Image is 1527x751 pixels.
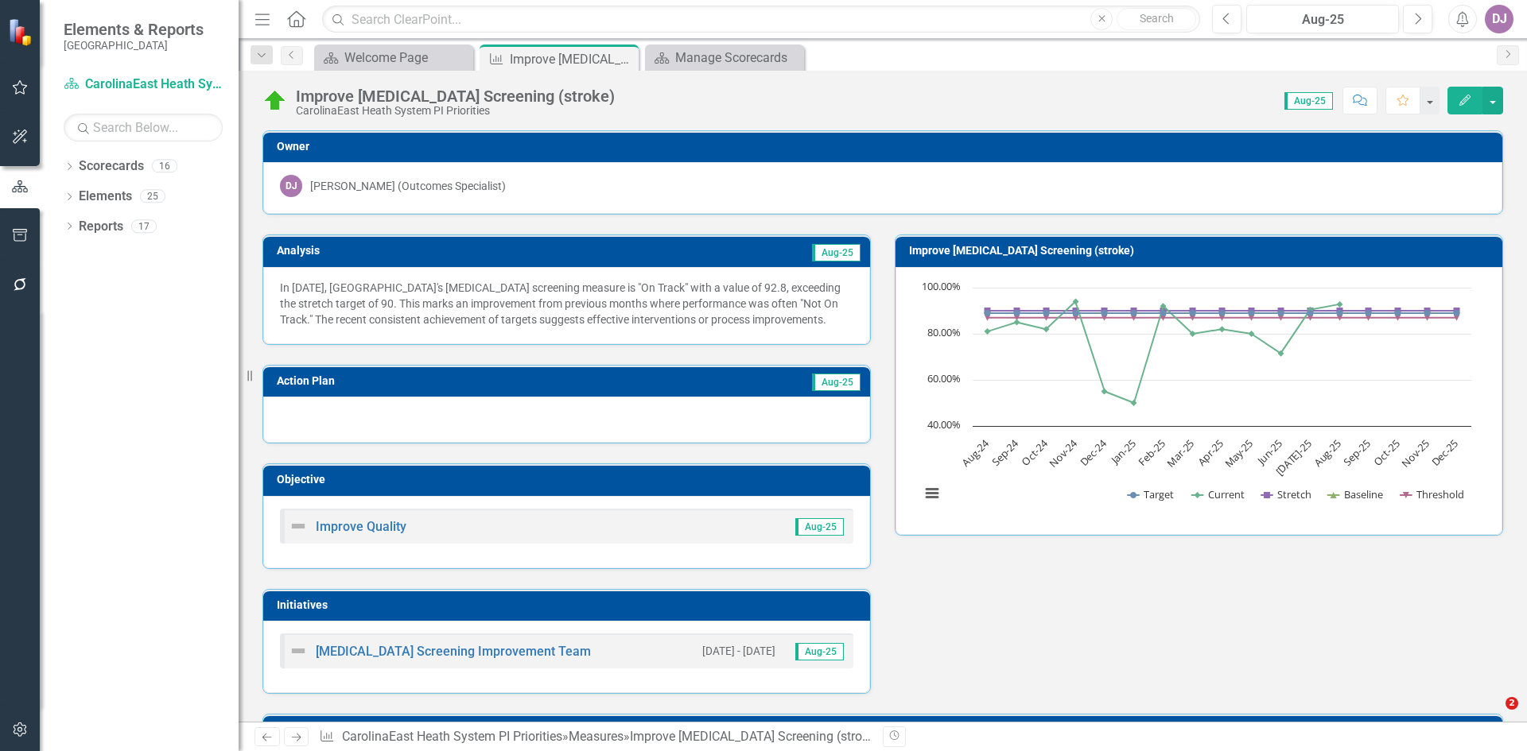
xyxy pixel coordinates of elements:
[1424,310,1431,316] path: Nov-25, 89. Target.
[1043,326,1050,332] path: Oct-24, 82. Current.
[927,371,961,385] text: 60.00%
[79,157,144,176] a: Scorecards
[1195,436,1226,468] text: Apr-25
[1077,436,1110,469] text: Dec-24
[296,105,615,117] div: CarolinaEast Heath System PI Priorities
[1253,436,1285,468] text: Jun-25
[316,644,591,659] a: [MEDICAL_DATA] Screening Improvement Team
[1284,92,1333,110] span: Aug-25
[1014,319,1020,325] path: Sep-24, 85. Current.
[1219,326,1226,332] path: Apr-25, 82. Current.
[1311,436,1344,470] text: Aug-25
[675,48,800,68] div: Manage Scorecards
[152,160,177,173] div: 16
[1222,436,1256,470] text: May-25
[921,482,943,505] button: View chart menu, Chart
[1370,436,1402,468] text: Oct-25
[1164,436,1197,470] text: Mar-25
[319,728,871,746] div: » »
[1160,310,1167,316] path: Feb-25, 89. Target.
[289,517,308,536] img: Not Defined
[1401,487,1464,501] button: Show Threshold
[812,374,861,391] span: Aug-25
[510,49,635,69] div: Improve [MEDICAL_DATA] Screening (stroke)
[277,375,591,387] h3: Action Plan
[318,48,469,68] a: Welcome Page
[958,436,992,469] text: Aug-24
[79,218,123,236] a: Reports
[1140,12,1174,25] span: Search
[277,245,547,257] h3: Analysis
[316,519,406,534] a: Improve Quality
[1190,331,1196,337] path: Mar-25, 80. Current.
[277,474,862,486] h3: Objective
[289,641,308,660] img: Not Defined
[1395,310,1401,316] path: Oct-25, 89. Target.
[1366,310,1372,316] path: Sep-25, 89. Target.
[927,325,961,339] text: 80.00%
[912,280,1479,518] svg: Interactive chart
[1506,697,1518,710] span: 2
[1043,310,1050,316] path: Oct-24, 89. Target.
[1073,298,1079,304] path: Nov-24, 94. Current.
[1219,310,1226,316] path: Apr-25, 89. Target.
[1261,487,1311,501] button: Show Stretch
[1160,303,1167,309] path: Feb-25, 92. Current.
[1473,697,1511,735] iframe: Intercom live chat
[296,87,615,105] div: Improve [MEDICAL_DATA] Screening (stroke)
[927,417,961,432] text: 40.00%
[1398,436,1432,470] text: Nov-25
[1046,436,1080,470] text: Nov-24
[922,279,961,293] text: 100.00%
[702,644,775,659] small: [DATE] - [DATE]
[280,280,853,327] p: In [DATE], [GEOGRAPHIC_DATA]'s [MEDICAL_DATA] screening measure is "On Track" with a value of 92....
[64,20,204,39] span: Elements & Reports
[280,175,302,197] div: DJ
[277,141,1494,153] h3: Owner
[79,188,132,206] a: Elements
[1117,8,1196,30] button: Search
[1131,400,1137,406] path: Jan-25, 50. Current.
[1107,436,1139,468] text: Jan-25
[1128,487,1175,501] button: Show Target
[1019,436,1051,468] text: Oct-24
[1014,310,1020,316] path: Sep-24, 89. Target.
[985,328,991,335] path: Aug-24, 81. Current.
[1073,310,1079,316] path: Nov-24, 89. Target.
[1252,10,1393,29] div: Aug-25
[1249,331,1255,337] path: May-25, 80. Current.
[1135,436,1168,469] text: Feb-25
[64,75,223,94] a: CarolinaEast Heath System PI Priorities
[310,178,506,194] div: [PERSON_NAME] (Outcomes Specialist)
[649,48,800,68] a: Manage Scorecards
[64,39,204,52] small: [GEOGRAPHIC_DATA]
[1102,388,1108,394] path: Dec-24, 55. Current.
[985,310,991,316] path: Aug-24, 89. Target.
[1337,310,1343,316] path: Aug-25, 89. Target.
[1337,301,1343,308] path: Aug-25, 92.8. Current.
[1102,310,1108,316] path: Dec-24, 89. Target.
[630,729,880,744] div: Improve [MEDICAL_DATA] Screening (stroke)
[8,18,36,46] img: ClearPoint Strategy
[1278,350,1284,356] path: Jun-25, 71.5. Current.
[1328,487,1384,501] button: Show Baseline
[1272,436,1315,478] text: [DATE]-25
[795,518,844,536] span: Aug-25
[322,6,1200,33] input: Search ClearPoint...
[1341,436,1374,469] text: Sep-25
[1307,310,1314,316] path: Jul-25, 89. Target.
[344,48,469,68] div: Welcome Page
[131,219,157,233] div: 17
[812,244,861,261] span: Aug-25
[985,310,1460,316] g: Target, line 1 of 5 with 17 data points.
[1485,5,1513,33] button: DJ
[1190,310,1196,316] path: Mar-25, 89. Target.
[909,245,1494,257] h3: Improve [MEDICAL_DATA] Screening (stroke)
[1428,436,1461,469] text: Dec-25
[1192,487,1245,501] button: Show Current
[1278,310,1284,316] path: Jun-25, 89. Target.
[1249,310,1255,316] path: May-25, 89. Target.
[342,729,562,744] a: CarolinaEast Heath System PI Priorities
[912,280,1486,518] div: Chart. Highcharts interactive chart.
